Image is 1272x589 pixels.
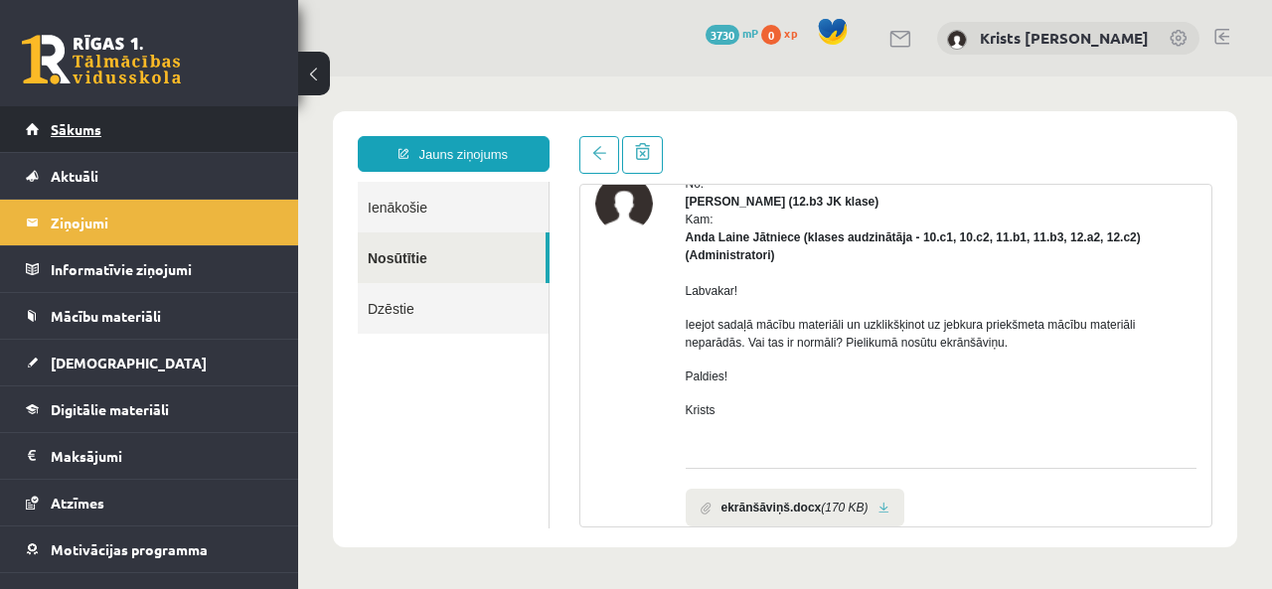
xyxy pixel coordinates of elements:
p: Labvakar! [388,206,899,223]
span: [DEMOGRAPHIC_DATA] [51,354,207,371]
img: Krists Andrejs Zeile [947,30,967,50]
legend: Maksājumi [51,433,273,479]
p: Krists [388,325,899,343]
a: Nosūtītie [60,156,247,207]
span: 0 [761,25,781,45]
a: Jauns ziņojums [60,60,251,95]
img: Krists Andrejs Zeile [297,98,355,156]
a: Informatīvie ziņojumi [26,246,273,292]
strong: [PERSON_NAME] (12.b3 JK klase) [388,118,581,132]
span: mP [742,25,758,41]
a: 0 xp [761,25,807,41]
p: Ieejot sadaļā mācību materiāli un uzklikšķinot uz jebkura priekšmeta mācību materiāli neparādās. ... [388,239,899,275]
strong: Anda Laine Jātniece (klases audzinātāja - 10.c1, 10.c2, 11.b1, 11.b3, 12.a2, 12.c2) (Administratori) [388,154,843,186]
i: (170 KB) [523,422,569,440]
legend: Ziņojumi [51,200,273,245]
span: Atzīmes [51,494,104,512]
a: Aktuāli [26,153,273,199]
span: xp [784,25,797,41]
span: 3730 [706,25,739,45]
span: Motivācijas programma [51,540,208,558]
span: Digitālie materiāli [51,400,169,418]
a: Krists [PERSON_NAME] [980,28,1149,48]
div: Kam: [388,134,899,188]
b: ekrānšāviņš.docx [423,422,524,440]
span: Mācību materiāli [51,307,161,325]
legend: Informatīvie ziņojumi [51,246,273,292]
a: Dzēstie [60,207,250,257]
a: [DEMOGRAPHIC_DATA] [26,340,273,385]
a: Digitālie materiāli [26,386,273,432]
span: Sākums [51,120,101,138]
a: Ienākošie [60,105,250,156]
a: 3730 mP [706,25,758,41]
a: Rīgas 1. Tālmācības vidusskola [22,35,181,84]
a: Maksājumi [26,433,273,479]
p: Paldies! [388,291,899,309]
span: Aktuāli [51,167,98,185]
a: Motivācijas programma [26,526,273,572]
a: Mācību materiāli [26,293,273,339]
a: Atzīmes [26,480,273,525]
a: Sākums [26,106,273,152]
a: Ziņojumi [26,200,273,245]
